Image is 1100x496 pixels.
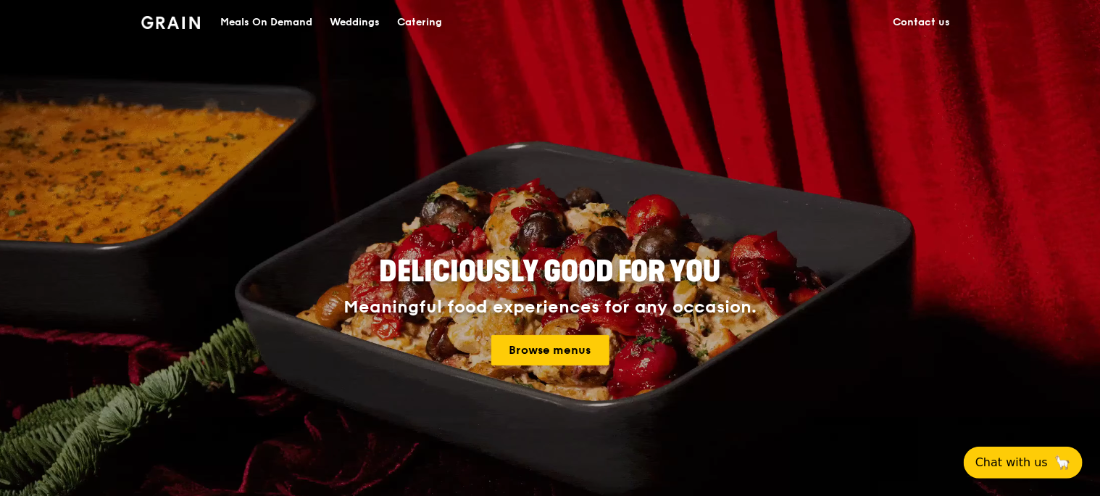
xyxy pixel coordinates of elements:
[884,1,959,44] a: Contact us
[975,454,1048,471] span: Chat with us
[964,447,1083,479] button: Chat with us🦙
[289,297,811,318] div: Meaningful food experiences for any occasion.
[380,255,721,289] span: Deliciously good for you
[220,1,312,44] div: Meals On Demand
[388,1,451,44] a: Catering
[397,1,442,44] div: Catering
[330,1,380,44] div: Weddings
[141,16,200,29] img: Grain
[491,335,609,365] a: Browse menus
[321,1,388,44] a: Weddings
[1054,454,1071,471] span: 🦙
